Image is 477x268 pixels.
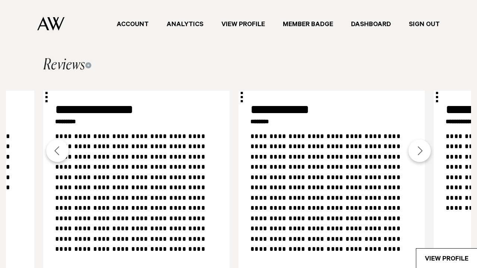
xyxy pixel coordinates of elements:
h2: Reviews [43,58,91,73]
img: Auckland Weddings Logo [37,17,64,31]
a: View Profile [212,19,274,29]
a: Sign Out [400,19,449,29]
a: Member Badge [274,19,342,29]
a: Dashboard [342,19,400,29]
a: Analytics [158,19,212,29]
a: Account [108,19,158,29]
a: View Profile [416,249,477,268]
